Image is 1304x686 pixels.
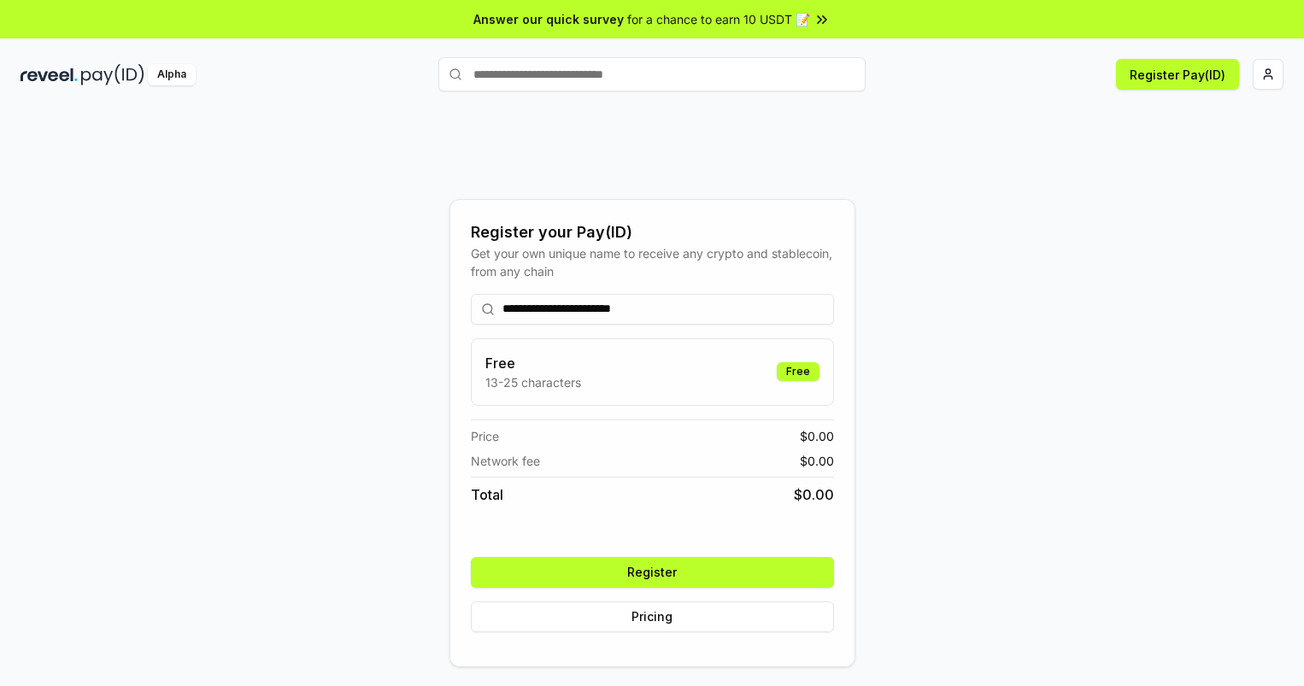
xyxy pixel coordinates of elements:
[471,220,834,244] div: Register your Pay(ID)
[777,362,819,381] div: Free
[485,353,581,373] h3: Free
[471,244,834,280] div: Get your own unique name to receive any crypto and stablecoin, from any chain
[473,10,624,28] span: Answer our quick survey
[471,452,540,470] span: Network fee
[800,427,834,445] span: $ 0.00
[471,427,499,445] span: Price
[471,557,834,588] button: Register
[800,452,834,470] span: $ 0.00
[627,10,810,28] span: for a chance to earn 10 USDT 📝
[471,484,503,505] span: Total
[794,484,834,505] span: $ 0.00
[81,64,144,85] img: pay_id
[21,64,78,85] img: reveel_dark
[471,601,834,632] button: Pricing
[485,373,581,391] p: 13-25 characters
[148,64,196,85] div: Alpha
[1116,59,1239,90] button: Register Pay(ID)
